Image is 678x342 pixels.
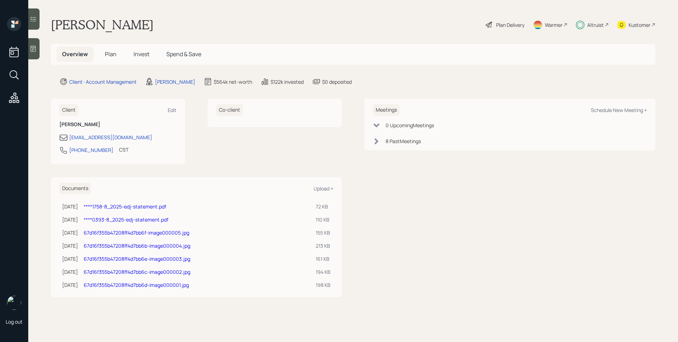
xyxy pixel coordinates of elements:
[496,21,524,29] div: Plan Delivery
[133,50,149,58] span: Invest
[373,104,400,116] h6: Meetings
[216,104,243,116] h6: Co-client
[386,137,421,145] div: 8 Past Meeting s
[105,50,117,58] span: Plan
[69,134,152,141] div: [EMAIL_ADDRESS][DOMAIN_NAME]
[84,255,190,262] a: 67d16f355b47208ff4d7bb6e-image000003.jpg
[168,107,177,113] div: Edit
[316,255,331,263] div: 161 KB
[84,242,190,249] a: 67d16f355b47208ff4d7bb6b-image000004.jpg
[84,203,166,210] a: ****1758-8_2025-edj-statement.pdf
[51,17,154,33] h1: [PERSON_NAME]
[316,242,331,249] div: 213 KB
[84,282,189,288] a: 67d16f355b47208ff4d7bb6d-image000001.jpg
[6,318,23,325] div: Log out
[214,78,252,85] div: $564k net-worth
[316,216,331,223] div: 110 KB
[62,268,78,276] div: [DATE]
[322,78,352,85] div: $0 deposited
[62,216,78,223] div: [DATE]
[62,242,78,249] div: [DATE]
[59,104,78,116] h6: Client
[59,183,91,194] h6: Documents
[69,146,113,154] div: [PHONE_NUMBER]
[62,255,78,263] div: [DATE]
[62,203,78,210] div: [DATE]
[314,185,333,192] div: Upload +
[545,21,563,29] div: Warmer
[62,50,88,58] span: Overview
[386,122,434,129] div: 0 Upcoming Meeting s
[62,281,78,289] div: [DATE]
[69,78,137,85] div: Client · Account Management
[270,78,304,85] div: $122k invested
[587,21,604,29] div: Altruist
[629,21,650,29] div: Kustomer
[591,107,647,113] div: Schedule New Meeting +
[316,203,331,210] div: 72 KB
[166,50,201,58] span: Spend & Save
[62,229,78,236] div: [DATE]
[119,146,129,153] div: CST
[316,281,331,289] div: 198 KB
[316,229,331,236] div: 155 KB
[316,268,331,276] div: 194 KB
[84,229,189,236] a: 67d16f355b47208ff4d7bb6f-image000005.jpg
[84,216,168,223] a: ****0393-8_2025-edj-statement.pdf
[155,78,195,85] div: [PERSON_NAME]
[84,269,190,275] a: 67d16f355b47208ff4d7bb6c-image000002.jpg
[7,296,21,310] img: james-distasi-headshot.png
[59,122,177,128] h6: [PERSON_NAME]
